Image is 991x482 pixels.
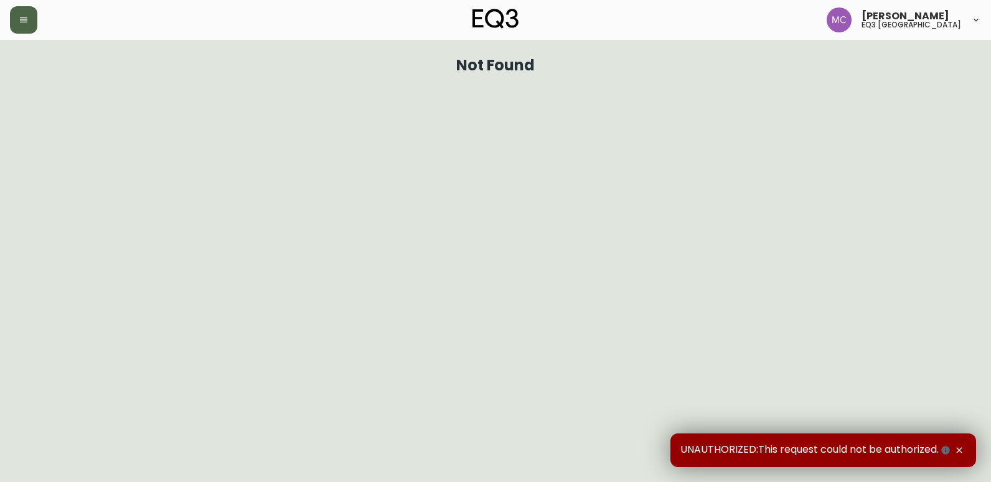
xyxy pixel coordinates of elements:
[862,21,961,29] h5: eq3 [GEOGRAPHIC_DATA]
[472,9,519,29] img: logo
[862,11,949,21] span: [PERSON_NAME]
[456,60,535,71] h1: Not Found
[680,443,952,457] span: UNAUTHORIZED:This request could not be authorized.
[827,7,852,32] img: 6dbdb61c5655a9a555815750a11666cc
